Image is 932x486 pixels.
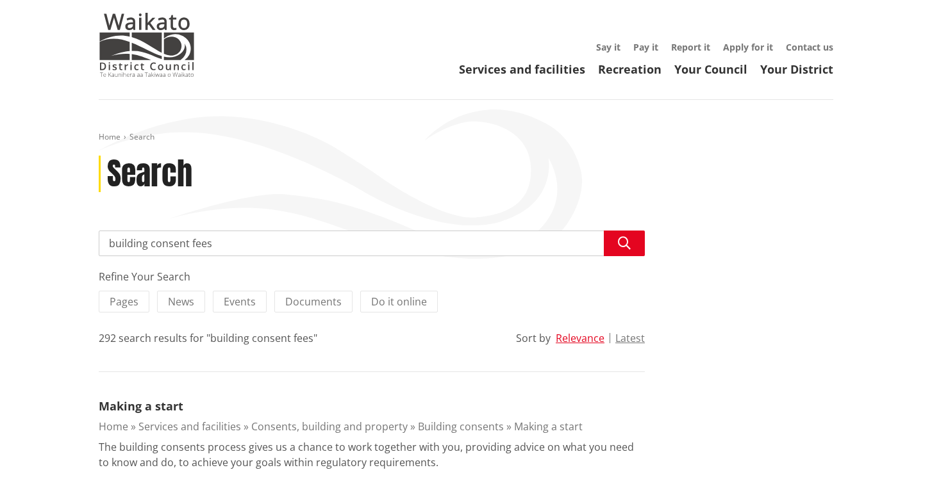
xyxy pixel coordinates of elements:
span: Events [224,295,256,309]
div: Sort by [516,330,551,346]
span: News [168,295,194,309]
a: Making a start [99,398,183,414]
a: Contact us [786,41,833,53]
a: Apply for it [723,41,773,53]
button: Latest [615,332,645,344]
input: Search input [99,231,645,256]
a: Services and facilities [459,61,585,77]
a: Your Council [674,61,747,77]
a: Recreation [598,61,662,77]
button: Relevance [556,332,604,344]
a: Home [99,419,128,433]
a: Services and facilities [138,419,241,433]
h1: Search [107,156,192,193]
span: Documents [285,295,342,309]
iframe: Messenger Launcher [873,432,919,478]
a: Say it [596,41,620,53]
span: Pages [110,295,138,309]
nav: breadcrumb [99,132,833,143]
a: Building consents [418,419,504,433]
a: Your District [760,61,833,77]
span: Do it online [371,295,427,309]
div: Refine Your Search [99,269,645,284]
a: Report it [671,41,710,53]
div: 292 search results for "building consent fees" [99,330,317,346]
img: Waikato District Council - Te Kaunihera aa Takiwaa o Waikato [99,13,195,77]
a: Consents, building and property [251,419,408,433]
a: Pay it [633,41,658,53]
span: Search [129,131,154,142]
p: The building consents process gives us a chance to work together with you, providing advice on wh... [99,439,645,470]
a: Home [99,131,121,142]
a: Making a start [514,419,583,433]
